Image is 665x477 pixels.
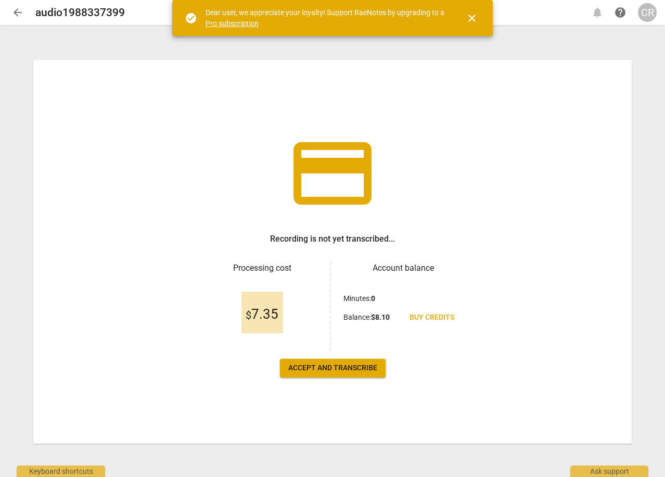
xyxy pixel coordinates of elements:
[286,127,379,220] span: credit_card
[17,466,105,477] div: Keyboard shortcuts
[202,262,322,274] h3: Processing cost
[466,12,478,24] span: close
[570,466,648,477] div: Ask support
[246,309,251,321] span: $
[410,312,454,323] span: Buy credits
[343,312,390,323] p: Balance :
[246,307,278,322] span: 7.35
[343,293,375,304] p: Minutes :
[206,7,447,29] div: Dear user, we appreciate your loyalty! Support RaeNotes by upgrading to a
[371,313,390,321] b: $ 8.10
[371,294,375,303] b: 0
[614,6,626,19] span: help
[343,262,463,274] h3: Account balance
[270,233,395,245] h3: Recording is not yet transcribed...
[11,6,24,19] span: arrow_back
[638,3,657,22] button: CR
[288,363,377,373] span: Accept and transcribe
[459,6,484,31] button: Close
[185,12,197,24] span: check_circle
[206,19,259,28] a: Pro subscription
[280,359,386,378] button: Accept and transcribe
[35,6,125,19] h2: audio1988337399
[401,308,463,327] a: Buy credits
[611,3,630,22] a: Help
